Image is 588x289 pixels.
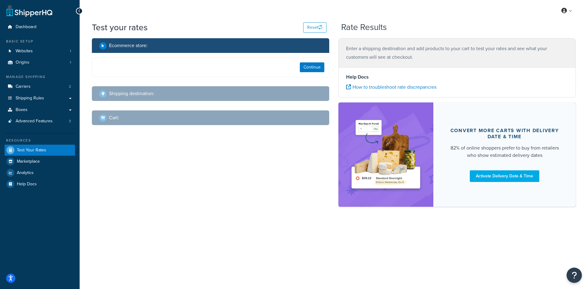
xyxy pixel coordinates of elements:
h4: Help Docs [346,73,568,81]
a: Activate Delivery Date & Time [470,170,539,182]
span: Analytics [17,170,34,176]
span: Help Docs [17,182,37,187]
button: Continue [300,62,324,72]
h2: Cart : [109,115,119,120]
a: Advanced Features3 [5,116,75,127]
button: Reset [303,22,326,33]
img: feature-image-ddt-36eae7f7280da8017bfb280eaccd9c446f90b1fe08728e4019434db127062ab4.png [348,112,424,198]
a: Boxes [5,104,75,116]
h2: Ecommerce store : [109,43,148,48]
h1: Test your rates [92,21,148,33]
span: 1 [70,49,71,54]
span: Advanced Features [16,119,53,124]
div: Manage Shipping [5,74,75,80]
span: Origins [16,60,29,65]
a: Carriers2 [5,81,75,92]
button: Open Resource Center [567,268,582,283]
li: Advanced Features [5,116,75,127]
span: Shipping Rules [16,96,44,101]
p: Enter a shipping destination and add products to your cart to test your rates and see what your c... [346,44,568,61]
div: Basic Setup [5,39,75,44]
a: Origins1 [5,57,75,68]
a: Dashboard [5,21,75,33]
span: 1 [70,60,71,65]
li: Origins [5,57,75,68]
span: Dashboard [16,24,36,30]
a: Help Docs [5,179,75,190]
li: Carriers [5,81,75,92]
h2: Rate Results [341,23,387,32]
span: 2 [69,84,71,89]
li: Websites [5,46,75,57]
span: Carriers [16,84,31,89]
span: Websites [16,49,33,54]
a: Analytics [5,167,75,178]
span: Test Your Rates [17,148,46,153]
a: Test Your Rates [5,145,75,156]
h2: Shipping destination : [109,91,154,96]
div: 82% of online shoppers prefer to buy from retailers who show estimated delivery dates [448,144,561,159]
a: Marketplace [5,156,75,167]
div: Resources [5,138,75,143]
span: 3 [69,119,71,124]
a: Websites1 [5,46,75,57]
div: Convert more carts with delivery date & time [448,128,561,140]
span: Marketplace [17,159,40,164]
a: Shipping Rules [5,93,75,104]
a: How to troubleshoot rate discrepancies [346,83,436,91]
span: Boxes [16,107,28,113]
